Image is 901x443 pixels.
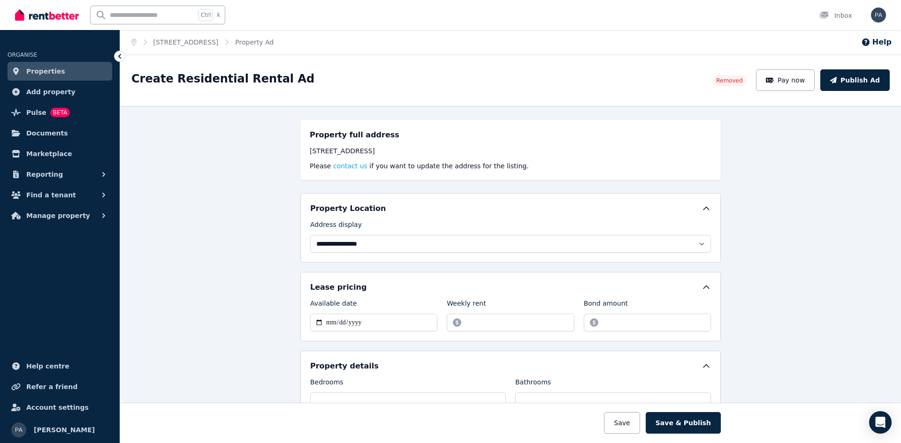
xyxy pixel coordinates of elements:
a: PulseBETA [8,103,112,122]
span: k [217,11,220,19]
a: Add property [8,83,112,101]
a: [STREET_ADDRESS] [153,38,219,46]
a: Refer a friend [8,377,112,396]
label: Address display [310,220,362,233]
button: Save & Publish [646,412,721,434]
span: Properties [26,66,65,77]
span: Removed [716,77,742,84]
span: Add property [26,86,76,98]
nav: Breadcrumb [120,30,285,54]
div: [STREET_ADDRESS] [310,146,711,156]
label: Weekly rent [447,299,486,312]
span: Documents [26,128,68,139]
img: Peter Aitcheson [871,8,886,23]
span: Reporting [26,169,63,180]
div: Inbox [819,11,852,20]
button: Manage property [8,206,112,225]
label: Available date [310,299,357,312]
span: Manage property [26,210,90,221]
button: Help [861,37,892,48]
h5: Property details [310,360,379,372]
a: Marketplace [8,144,112,163]
button: Reporting [8,165,112,184]
span: Ctrl [199,9,213,21]
a: Account settings [8,398,112,417]
span: ORGANISE [8,52,37,58]
span: Account settings [26,402,89,413]
label: Bedrooms [310,377,344,390]
img: Peter Aitcheson [11,422,26,437]
a: Documents [8,124,112,143]
h5: Lease pricing [310,282,367,293]
span: Help centre [26,360,69,372]
p: Please if you want to update the address for the listing. [310,161,711,171]
button: Publish Ad [820,69,890,91]
img: RentBetter [15,8,79,22]
a: Property Ad [235,38,274,46]
a: Help centre [8,357,112,375]
a: Properties [8,62,112,81]
h1: Create Residential Rental Ad [131,71,314,86]
h5: Property full address [310,129,399,141]
span: Find a tenant [26,189,76,201]
span: Refer a friend [26,381,77,392]
label: Bond amount [584,299,628,312]
span: Marketplace [26,148,72,159]
label: Bathrooms [515,377,551,390]
div: Open Intercom Messenger [869,411,892,434]
button: contact us [333,161,367,171]
button: Save [604,412,640,434]
span: [PERSON_NAME] [34,424,95,435]
span: BETA [50,108,70,117]
button: Find a tenant [8,186,112,204]
span: Pulse [26,107,46,118]
h5: Property Location [310,203,386,214]
button: Pay now [756,69,815,91]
